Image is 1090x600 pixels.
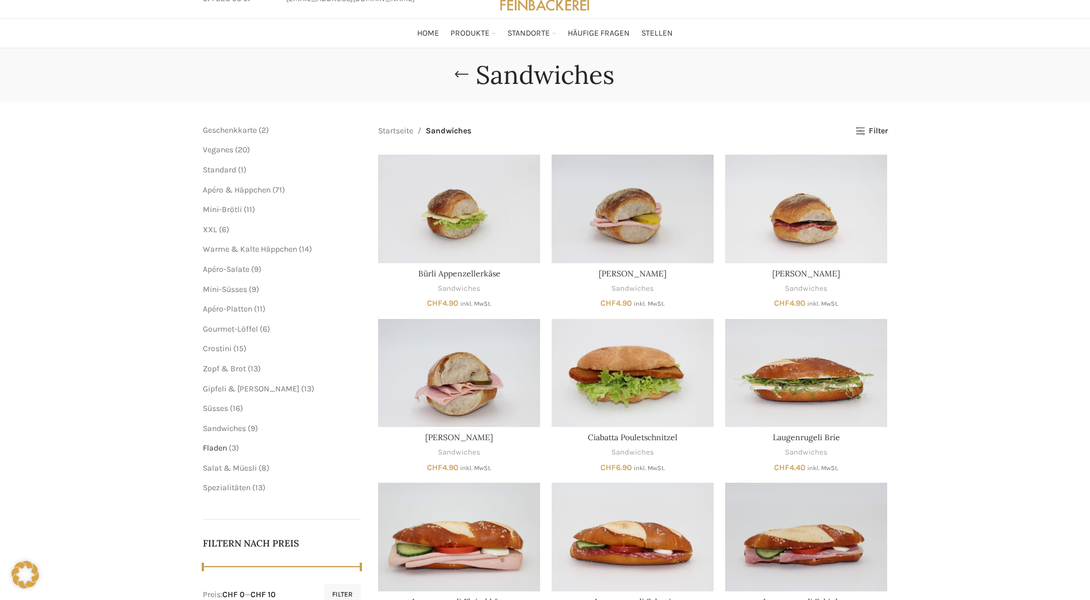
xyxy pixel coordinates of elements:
bdi: 4.40 [774,463,806,472]
a: Produkte [450,22,496,45]
span: CHF 10 [251,590,276,599]
a: Stellen [641,22,673,45]
span: CHF [600,298,616,308]
span: 13 [251,364,258,374]
bdi: 4.90 [600,298,632,308]
a: Süsses [203,403,228,413]
small: inkl. MwSt. [807,300,838,307]
a: Filter [856,126,887,136]
span: 11 [246,205,252,214]
span: 11 [257,304,263,314]
span: CHF [427,463,442,472]
span: CHF 0 [222,590,245,599]
a: Bürli Appenzellerkäse [378,155,540,263]
span: 3 [232,443,236,453]
h5: Filtern nach Preis [203,537,361,549]
nav: Breadcrumb [378,125,471,137]
span: 8 [261,463,267,473]
span: 15 [236,344,244,353]
span: Zopf & Brot [203,364,246,374]
a: Häufige Fragen [568,22,630,45]
a: XXL [203,225,217,234]
small: inkl. MwSt. [460,300,491,307]
a: Ciabatta Pouletschnitzel [588,432,677,443]
div: Main navigation [197,22,893,45]
span: 13 [255,483,263,493]
a: Geschenkkarte [203,125,257,135]
a: Laugenrugeli Salami [552,483,714,591]
small: inkl. MwSt. [634,300,665,307]
span: Produkte [450,28,490,39]
a: Bürli Appenzellerkäse [418,268,500,279]
span: 6 [222,225,226,234]
bdi: 4.90 [427,298,459,308]
a: Bürli Fleischkäse [552,155,714,263]
a: Bürli Salami [725,155,887,263]
a: Apéro & Häppchen [203,185,271,195]
a: Startseite [378,125,413,137]
a: [PERSON_NAME] [599,268,667,279]
a: Home [417,22,439,45]
span: 14 [302,244,309,254]
a: Apéro-Platten [203,304,252,314]
bdi: 6.90 [600,463,632,472]
bdi: 4.90 [427,463,459,472]
span: Gipfeli & [PERSON_NAME] [203,384,299,394]
a: Spezialitäten [203,483,251,493]
a: Mini-Süsses [203,284,247,294]
a: Standard [203,165,236,175]
span: 1 [241,165,244,175]
a: Laugenrugeli Schinken [725,483,887,591]
span: 71 [275,185,282,195]
bdi: 4.90 [774,298,806,308]
span: 20 [238,145,247,155]
small: inkl. MwSt. [807,464,838,472]
a: Sandwiches [438,447,480,458]
a: Sandwiches [611,447,654,458]
a: Ciabatta Pouletschnitzel [552,319,714,427]
a: Crostini [203,344,232,353]
span: 9 [252,284,256,294]
a: Sandwiches [785,447,827,458]
a: Mini-Brötli [203,205,242,214]
a: Laugenrugeli Brie [725,319,887,427]
small: inkl. MwSt. [460,464,491,472]
span: Sandwiches [426,125,471,137]
span: 16 [233,403,240,413]
span: Standorte [507,28,550,39]
a: Gourmet-Löffel [203,324,258,334]
span: 13 [304,384,311,394]
span: Home [417,28,439,39]
span: 9 [254,264,259,274]
a: Fladen [203,443,227,453]
a: Standorte [507,22,556,45]
span: CHF [600,463,616,472]
span: CHF [774,463,789,472]
small: inkl. MwSt. [634,464,665,472]
h1: Sandwiches [476,60,614,90]
span: Veganes [203,145,233,155]
a: [PERSON_NAME] [772,268,840,279]
a: Sandwiches [203,424,246,433]
span: Häufige Fragen [568,28,630,39]
span: 6 [263,324,267,334]
a: Apéro-Salate [203,264,249,274]
a: Salat & Müesli [203,463,257,473]
span: Stellen [641,28,673,39]
span: 9 [251,424,255,433]
a: Sandwiches [438,283,480,294]
a: Warme & Kalte Häppchen [203,244,297,254]
a: Go back [447,63,476,86]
